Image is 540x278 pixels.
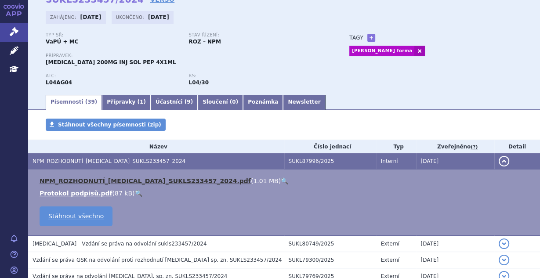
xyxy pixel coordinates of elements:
[494,140,540,153] th: Detail
[281,177,288,184] a: 🔍
[232,99,236,105] span: 0
[499,238,509,249] button: detail
[46,79,72,86] strong: BELIMUMAB
[349,46,414,56] a: [PERSON_NAME] forma
[189,79,209,86] strong: belimumab
[151,95,198,110] a: Účastníci (9)
[471,144,478,150] abbr: (?)
[187,99,190,105] span: 9
[148,14,169,20] strong: [DATE]
[46,32,180,38] p: Typ SŘ:
[46,39,78,45] strong: VaPÚ + MC
[243,95,283,110] a: Poznámka
[28,140,284,153] th: Název
[416,140,494,153] th: Zveřejněno
[40,189,531,198] li: ( )
[367,34,375,42] a: +
[381,241,399,247] span: Externí
[87,99,95,105] span: 39
[46,95,102,110] a: Písemnosti (39)
[40,206,112,226] a: Stáhnout všechno
[102,95,151,110] a: Přípravky (1)
[40,190,112,197] a: Protokol podpisů.pdf
[33,241,207,247] span: BENLYSTA - Vzdání se práva na odvolání sukls233457/2024
[140,99,143,105] span: 1
[416,235,494,252] td: [DATE]
[499,156,509,166] button: detail
[349,32,363,43] h3: Tagy
[40,177,251,184] a: NPM_ROZHODNUTÍ_[MEDICAL_DATA]_SUKLS233457_2024.pdf
[189,39,221,45] strong: ROZ – NPM
[80,14,101,20] strong: [DATE]
[284,252,377,268] td: SUKL79300/2025
[58,122,161,128] span: Stáhnout všechny písemnosti (zip)
[284,140,377,153] th: Číslo jednací
[33,158,185,164] span: NPM_ROZHODNUTÍ_BENLYSTA_SUKLS233457_2024
[283,95,325,110] a: Newsletter
[134,190,142,197] a: 🔍
[198,95,243,110] a: Sloučení (0)
[189,32,323,38] p: Stav řízení:
[253,177,278,184] span: 1.01 MB
[46,73,180,79] p: ATC:
[40,177,531,185] li: ( )
[33,257,282,263] span: Vzdání se práva GSK na odvolání proti rozhodnutí Benlysta sp. zn. SUKLS233457/2024
[377,140,417,153] th: Typ
[46,59,176,65] span: [MEDICAL_DATA] 200MG INJ SOL PEP 4X1ML
[284,235,377,252] td: SUKL80749/2025
[416,153,494,170] td: [DATE]
[46,119,166,131] a: Stáhnout všechny písemnosti (zip)
[189,73,323,79] p: RS:
[381,158,398,164] span: Interní
[499,255,509,265] button: detail
[381,257,399,263] span: Externí
[46,53,332,58] p: Přípravek:
[284,153,377,170] td: SUKL87996/2025
[416,252,494,268] td: [DATE]
[115,190,132,197] span: 87 kB
[50,14,78,21] span: Zahájeno:
[116,14,146,21] span: Ukončeno:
